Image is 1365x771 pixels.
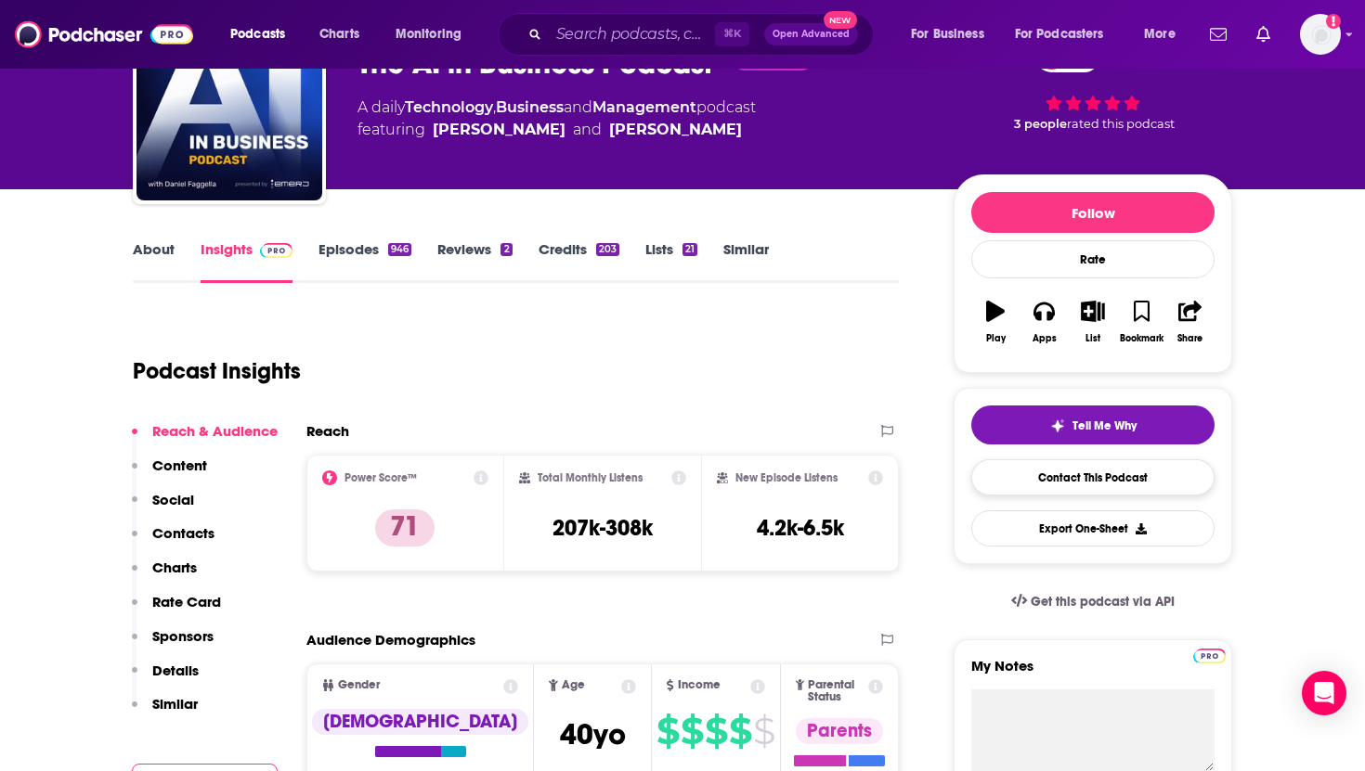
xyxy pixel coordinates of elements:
[383,19,486,49] button: open menu
[357,119,756,141] span: featuring
[133,240,175,283] a: About
[136,15,322,200] img: The AI in Business Podcast
[824,11,857,29] span: New
[796,718,883,744] div: Parents
[552,514,653,542] h3: 207k-308k
[971,657,1215,689] label: My Notes
[1144,21,1176,47] span: More
[437,240,512,283] a: Reviews2
[375,509,435,546] p: 71
[201,240,292,283] a: InsightsPodchaser Pro
[705,716,727,746] span: $
[757,514,844,542] h3: 4.2k-6.5k
[230,21,285,47] span: Podcasts
[312,709,528,735] div: [DEMOGRAPHIC_DATA]
[152,593,221,610] p: Rate Card
[911,21,984,47] span: For Business
[808,679,864,703] span: Parental Status
[319,21,359,47] span: Charts
[715,22,749,46] span: ⌘ K
[539,240,619,283] a: Credits203
[1050,418,1065,433] img: tell me why sparkle
[152,422,278,440] p: Reach & Audience
[1031,594,1175,610] span: Get this podcast via API
[971,289,1020,355] button: Play
[954,28,1232,143] div: 71 3 peoplerated this podcast
[152,524,214,542] p: Contacts
[735,471,838,484] h2: New Episode Listens
[132,593,221,627] button: Rate Card
[549,19,715,49] input: Search podcasts, credits, & more...
[1202,19,1234,50] a: Show notifications dropdown
[152,662,199,679] p: Details
[1302,671,1346,715] div: Open Intercom Messenger
[1117,289,1165,355] button: Bookmark
[592,98,696,116] a: Management
[562,679,585,691] span: Age
[729,716,751,746] span: $
[1193,646,1226,663] a: Pro website
[560,716,626,752] span: 40 yo
[1015,21,1104,47] span: For Podcasters
[682,243,697,256] div: 21
[596,243,619,256] div: 203
[1120,333,1163,344] div: Bookmark
[344,471,417,484] h2: Power Score™
[396,21,461,47] span: Monitoring
[971,510,1215,546] button: Export One-Sheet
[15,17,193,52] a: Podchaser - Follow, Share and Rate Podcasts
[433,119,565,141] a: Dan Faggella
[1033,333,1057,344] div: Apps
[1003,19,1131,49] button: open menu
[1193,649,1226,663] img: Podchaser Pro
[986,333,1006,344] div: Play
[152,627,214,645] p: Sponsors
[971,405,1215,444] button: tell me why sparkleTell Me Why
[1020,289,1068,355] button: Apps
[971,192,1215,233] button: Follow
[496,98,564,116] a: Business
[133,357,301,385] h1: Podcast Insights
[306,631,475,649] h2: Audience Demographics
[306,422,349,440] h2: Reach
[971,240,1215,278] div: Rate
[1177,333,1202,344] div: Share
[217,19,309,49] button: open menu
[1166,289,1215,355] button: Share
[1300,14,1341,55] img: User Profile
[405,98,493,116] a: Technology
[1326,14,1341,29] svg: Add a profile image
[1072,418,1137,433] span: Tell Me Why
[132,559,197,593] button: Charts
[1069,289,1117,355] button: List
[898,19,1007,49] button: open menu
[996,579,1189,624] a: Get this podcast via API
[656,716,679,746] span: $
[1300,14,1341,55] span: Logged in as systemsteam
[152,559,197,576] p: Charts
[132,662,199,696] button: Details
[753,716,774,746] span: $
[307,19,370,49] a: Charts
[260,243,292,258] img: Podchaser Pro
[573,119,602,141] span: and
[132,695,198,729] button: Similar
[318,240,411,283] a: Episodes946
[1014,117,1067,131] span: 3 people
[132,491,194,525] button: Social
[152,695,198,713] p: Similar
[1131,19,1199,49] button: open menu
[971,459,1215,495] a: Contact This Podcast
[132,422,278,456] button: Reach & Audience
[678,679,721,691] span: Income
[723,240,769,283] a: Similar
[645,240,697,283] a: Lists21
[515,13,891,56] div: Search podcasts, credits, & more...
[388,243,411,256] div: 946
[1300,14,1341,55] button: Show profile menu
[1085,333,1100,344] div: List
[493,98,496,116] span: ,
[1249,19,1278,50] a: Show notifications dropdown
[132,456,207,491] button: Content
